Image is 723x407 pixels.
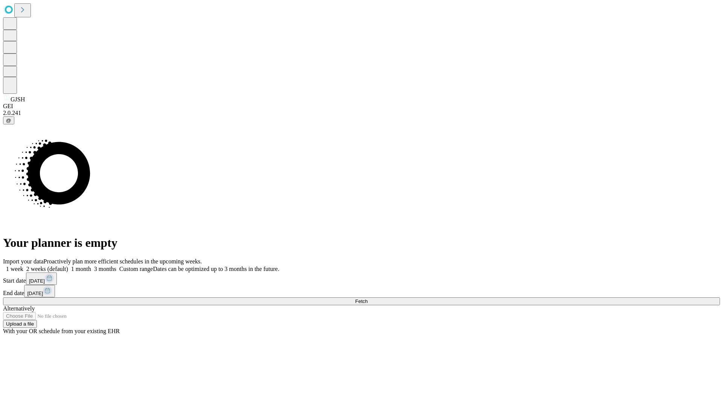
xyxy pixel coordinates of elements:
span: Custom range [119,266,153,272]
button: [DATE] [26,272,57,285]
button: @ [3,116,14,124]
span: 1 week [6,266,23,272]
h1: Your planner is empty [3,236,720,250]
button: Fetch [3,297,720,305]
span: 1 month [71,266,91,272]
span: Alternatively [3,305,35,312]
div: End date [3,285,720,297]
div: 2.0.241 [3,110,720,116]
div: Start date [3,272,720,285]
span: [DATE] [27,291,43,296]
button: [DATE] [24,285,55,297]
span: [DATE] [29,278,45,284]
span: 2 weeks (default) [26,266,68,272]
span: @ [6,118,11,123]
span: 3 months [94,266,116,272]
span: Proactively plan more efficient schedules in the upcoming weeks. [44,258,202,265]
span: Dates can be optimized up to 3 months in the future. [153,266,279,272]
button: Upload a file [3,320,37,328]
span: Import your data [3,258,44,265]
span: With your OR schedule from your existing EHR [3,328,120,334]
span: GJSH [11,96,25,103]
div: GEI [3,103,720,110]
span: Fetch [355,298,368,304]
